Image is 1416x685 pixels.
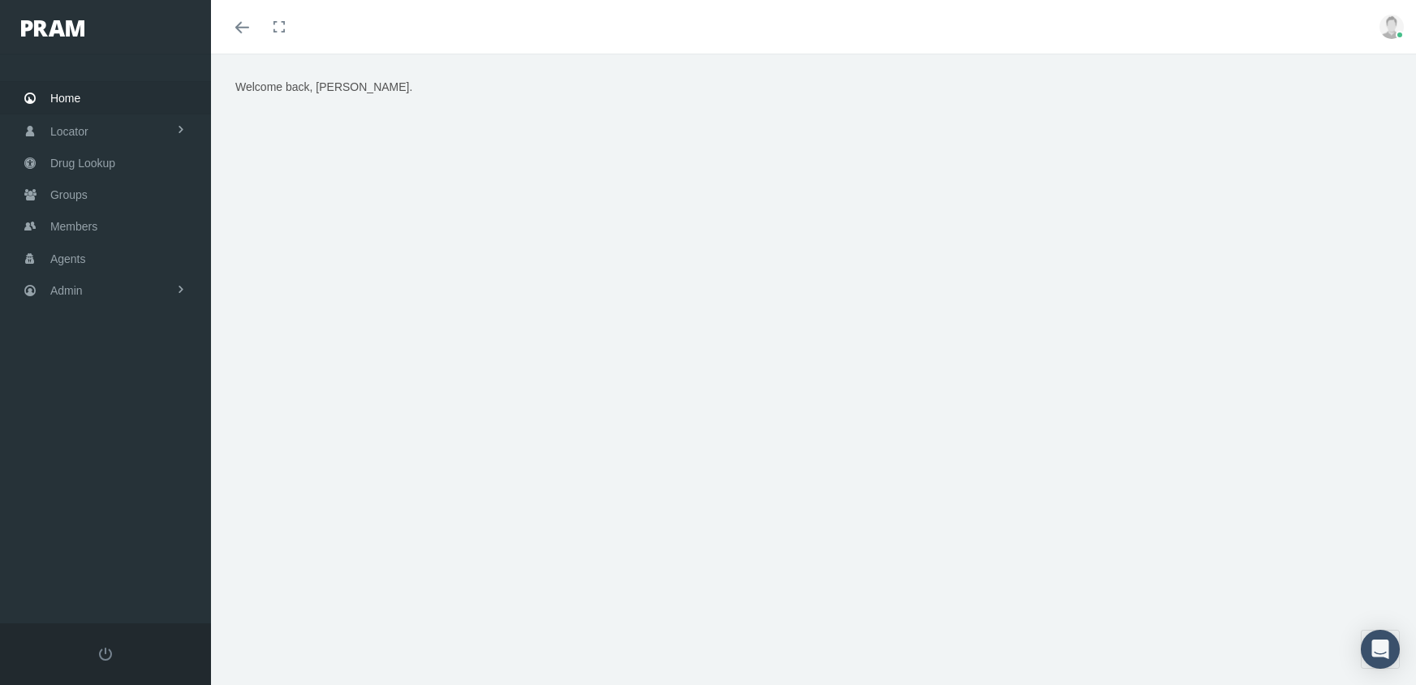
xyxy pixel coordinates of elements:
[50,243,86,274] span: Agents
[50,211,97,242] span: Members
[1379,15,1404,39] img: user-placeholder.jpg
[21,20,84,37] img: PRAM_20_x_78.png
[50,116,88,147] span: Locator
[235,80,412,93] span: Welcome back, [PERSON_NAME].
[50,83,80,114] span: Home
[50,275,83,306] span: Admin
[50,148,115,179] span: Drug Lookup
[1361,630,1400,669] div: Open Intercom Messenger
[50,179,88,210] span: Groups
